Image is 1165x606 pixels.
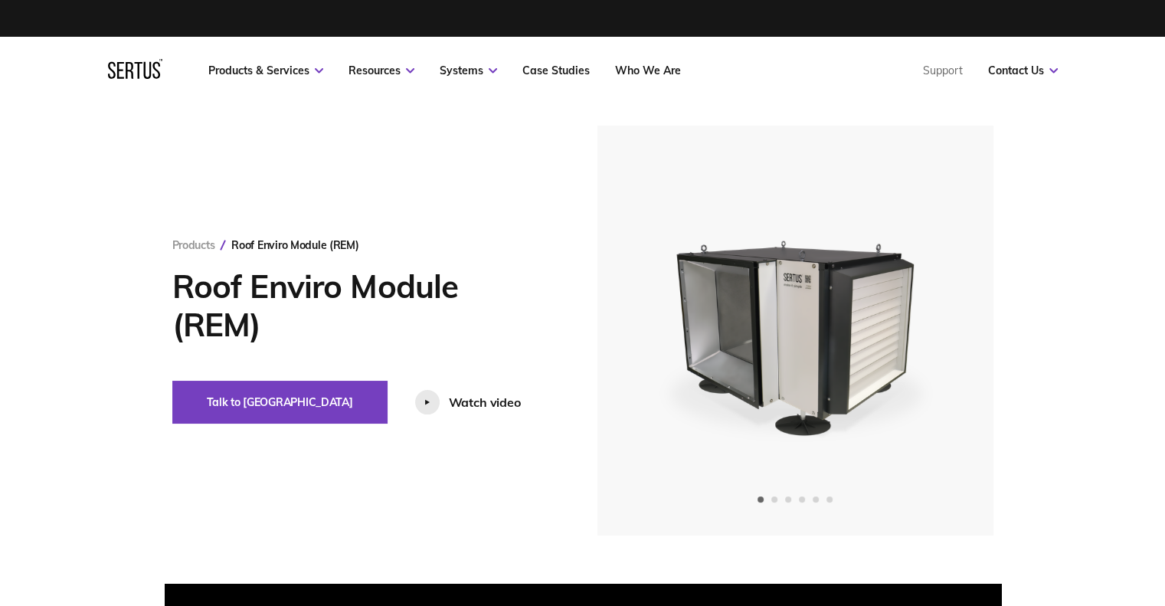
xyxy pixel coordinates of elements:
span: Go to slide 4 [799,496,805,503]
a: Systems [440,64,497,77]
span: Go to slide 6 [826,496,833,503]
span: Go to slide 2 [771,496,777,503]
div: Watch video [449,395,521,410]
span: Go to slide 5 [813,496,819,503]
a: Who We Are [615,64,681,77]
a: Resources [349,64,414,77]
a: Products & Services [208,64,323,77]
iframe: Chat Widget [890,429,1165,606]
h1: Roof Enviro Module (REM) [172,267,551,344]
a: Contact Us [988,64,1058,77]
a: Case Studies [522,64,590,77]
a: Products [172,238,215,252]
span: Go to slide 3 [785,496,791,503]
a: Support [923,64,963,77]
button: Talk to [GEOGRAPHIC_DATA] [172,381,388,424]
